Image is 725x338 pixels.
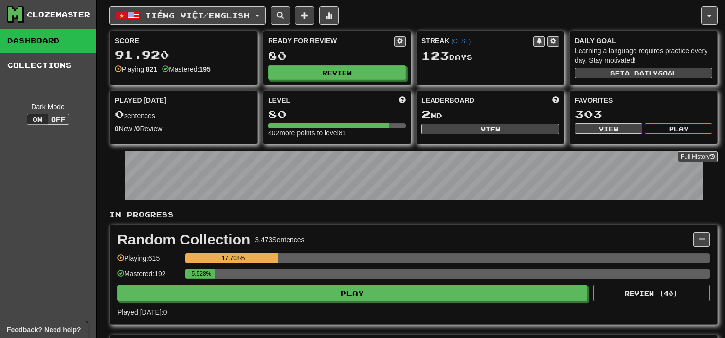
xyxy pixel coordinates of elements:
[117,232,250,247] div: Random Collection
[319,6,339,25] button: More stats
[136,125,140,132] strong: 0
[115,95,166,105] span: Played [DATE]
[117,285,587,301] button: Play
[421,107,431,121] span: 2
[268,108,406,120] div: 80
[115,125,119,132] strong: 0
[575,95,712,105] div: Favorites
[271,6,290,25] button: Search sentences
[115,49,253,61] div: 91.920
[117,308,167,316] span: Played [DATE]: 0
[117,253,181,269] div: Playing: 615
[109,6,266,25] button: Tiếng Việt/English
[188,269,214,279] div: 5.528%
[115,107,124,121] span: 0
[575,108,712,120] div: 303
[162,64,211,74] div: Mastered:
[48,114,69,125] button: Off
[146,65,157,73] strong: 821
[421,108,559,121] div: nd
[27,114,48,125] button: On
[268,128,406,138] div: 402 more points to level 81
[451,38,471,45] a: (CEST)
[7,102,89,112] div: Dark Mode
[421,36,533,46] div: Streak
[421,50,559,62] div: Day s
[255,235,304,244] div: 3.473 Sentences
[27,10,90,19] div: Clozemaster
[625,70,658,76] span: a daily
[268,65,406,80] button: Review
[268,50,406,62] div: 80
[421,49,449,62] span: 123
[115,108,253,121] div: sentences
[421,124,559,134] button: View
[268,36,394,46] div: Ready for Review
[115,36,253,46] div: Score
[645,123,712,134] button: Play
[7,325,81,335] span: Open feedback widget
[188,253,278,263] div: 17.708%
[593,285,710,301] button: Review (40)
[268,95,290,105] span: Level
[115,64,157,74] div: Playing:
[575,123,642,134] button: View
[399,95,406,105] span: Score more points to level up
[421,95,474,105] span: Leaderboard
[575,46,712,65] div: Learning a language requires practice every day. Stay motivated!
[575,68,712,78] button: Seta dailygoal
[678,151,718,162] a: Full History
[109,210,718,220] p: In Progress
[295,6,314,25] button: Add sentence to collection
[552,95,559,105] span: This week in points, UTC
[575,36,712,46] div: Daily Goal
[117,269,181,285] div: Mastered: 192
[115,124,253,133] div: New / Review
[145,11,250,19] span: Tiếng Việt / English
[199,65,210,73] strong: 195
